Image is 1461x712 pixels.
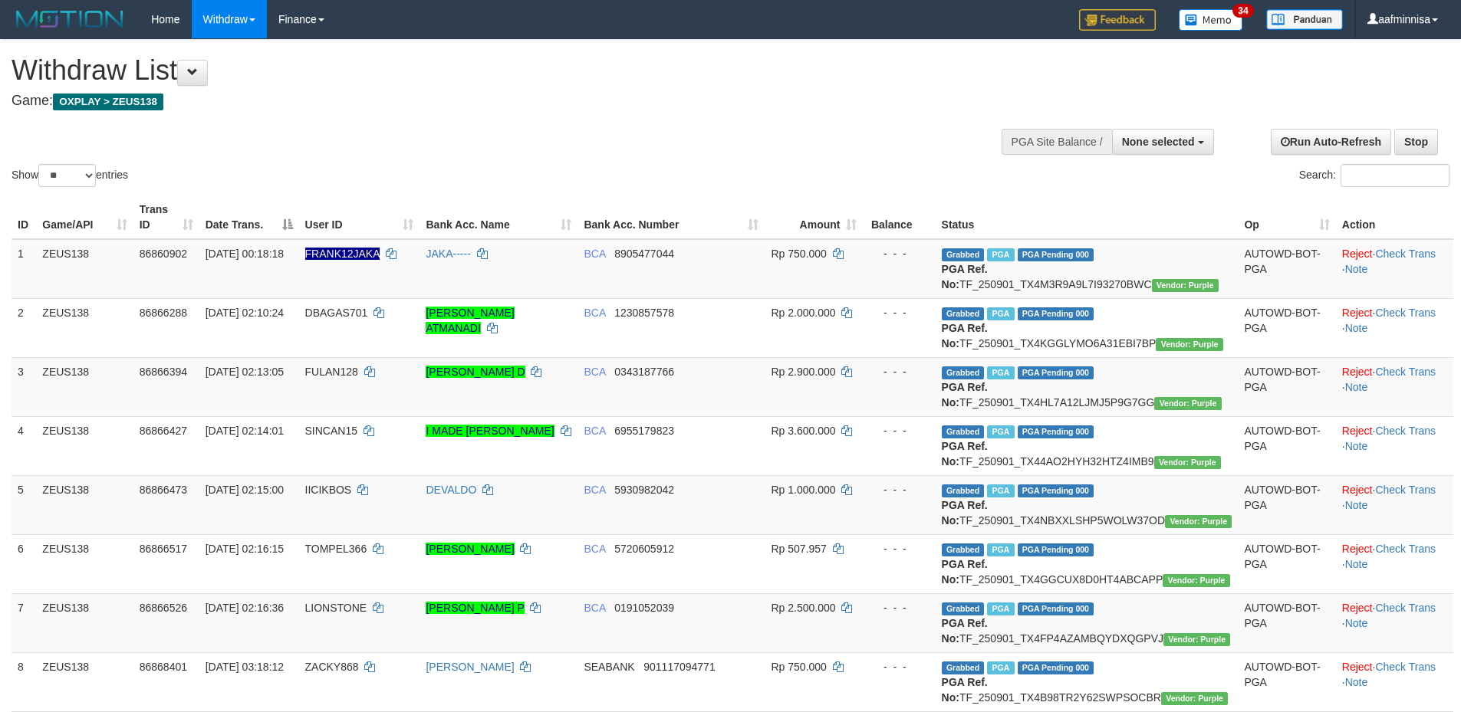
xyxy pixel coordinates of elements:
th: Action [1336,195,1453,239]
a: [PERSON_NAME] [426,661,514,673]
td: 5 [12,475,36,534]
b: PGA Ref. No: [942,558,988,586]
span: 86868401 [140,661,187,673]
a: Reject [1342,484,1373,496]
h1: Withdraw List [12,55,959,86]
span: Vendor URL: https://trx4.1velocity.biz [1161,692,1228,705]
td: TF_250901_TX4M3R9A9L7I93270BWC [936,239,1239,299]
span: Marked by aafpengsreynich [987,366,1014,379]
span: SEABANK [584,661,634,673]
span: Vendor URL: https://trx4.1velocity.biz [1154,456,1221,469]
img: panduan.png [1266,9,1343,30]
td: 8 [12,652,36,711]
span: Grabbed [942,366,985,379]
span: Rp 2.500.000 [771,602,835,614]
span: 86860902 [140,248,187,260]
b: PGA Ref. No: [942,322,988,349]
a: DEVALDO [426,484,476,496]
span: [DATE] 02:16:36 [206,602,284,614]
td: ZEUS138 [36,652,133,711]
td: · · [1336,593,1453,652]
span: Copy 5930982042 to clipboard [614,484,674,496]
td: 6 [12,534,36,593]
span: Grabbed [942,484,985,497]
span: Rp 2.000.000 [771,307,835,319]
span: 86866517 [140,543,187,555]
span: BCA [584,248,605,260]
td: TF_250901_TX4FP4AZAMBQYDXQGPVJ [936,593,1239,652]
span: TOMPEL366 [305,543,367,555]
td: ZEUS138 [36,416,133,475]
td: ZEUS138 [36,593,133,652]
span: LIONSTONE [305,602,367,614]
a: Check Trans [1375,484,1436,496]
td: · · [1336,298,1453,357]
span: Copy 0343187766 to clipboard [614,366,674,378]
span: ZACKY868 [305,661,359,673]
span: None selected [1122,136,1195,148]
span: Vendor URL: https://trx4.1velocity.biz [1152,279,1219,292]
a: Stop [1394,129,1438,155]
td: TF_250901_TX4B98TR2Y62SWPSOCBR [936,652,1239,711]
td: AUTOWD-BOT-PGA [1238,593,1335,652]
a: Reject [1342,543,1373,555]
th: Bank Acc. Name: activate to sort column ascending [420,195,577,239]
td: · · [1336,357,1453,416]
span: DBAGAS701 [305,307,368,319]
a: Note [1345,322,1368,334]
td: ZEUS138 [36,239,133,299]
a: Reject [1342,307,1373,319]
span: Vendor URL: https://trx4.1velocity.biz [1154,397,1221,410]
span: Vendor URL: https://trx4.1velocity.biz [1165,515,1232,528]
td: AUTOWD-BOT-PGA [1238,239,1335,299]
a: Check Trans [1375,425,1436,437]
span: Marked by aafpengsreynich [987,307,1014,320]
span: Grabbed [942,661,985,674]
span: Copy 1230857578 to clipboard [614,307,674,319]
label: Show entries [12,164,128,187]
a: Reject [1342,248,1373,260]
span: IICIKBOS [305,484,352,496]
div: PGA Site Balance / [1002,129,1112,155]
span: Vendor URL: https://trx4.1velocity.biz [1163,574,1229,587]
img: Button%20Memo.svg [1179,9,1243,31]
div: - - - [869,364,929,379]
img: Feedback.jpg [1079,9,1156,31]
span: OXPLAY > ZEUS138 [53,94,163,110]
span: PGA Pending [1018,425,1094,438]
span: Grabbed [942,425,985,438]
span: [DATE] 02:10:24 [206,307,284,319]
span: PGA Pending [1018,366,1094,379]
a: Note [1345,499,1368,511]
div: - - - [869,600,929,615]
td: TF_250901_TX4NBXXLSHP5WOLW37OD [936,475,1239,534]
a: Note [1345,263,1368,275]
td: · · [1336,475,1453,534]
span: 86866526 [140,602,187,614]
span: 86866427 [140,425,187,437]
td: · · [1336,534,1453,593]
a: Note [1345,440,1368,452]
td: AUTOWD-BOT-PGA [1238,298,1335,357]
span: Rp 507.957 [771,543,826,555]
div: - - - [869,659,929,674]
a: Note [1345,558,1368,570]
span: Grabbed [942,602,985,615]
span: Vendor URL: https://trx4.1velocity.biz [1156,338,1222,351]
td: · · [1336,416,1453,475]
span: Rp 3.600.000 [771,425,835,437]
a: [PERSON_NAME] ATMANADI [426,307,514,334]
a: [PERSON_NAME] D [426,366,525,378]
span: 86866394 [140,366,187,378]
span: [DATE] 02:13:05 [206,366,284,378]
span: Rp 2.900.000 [771,366,835,378]
a: Note [1345,381,1368,393]
td: AUTOWD-BOT-PGA [1238,534,1335,593]
a: Reject [1342,661,1373,673]
td: TF_250901_TX4KGGLYMO6A31EBI7BP [936,298,1239,357]
td: AUTOWD-BOT-PGA [1238,357,1335,416]
a: Check Trans [1375,366,1436,378]
span: [DATE] 02:14:01 [206,425,284,437]
input: Search: [1341,164,1449,187]
td: 7 [12,593,36,652]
